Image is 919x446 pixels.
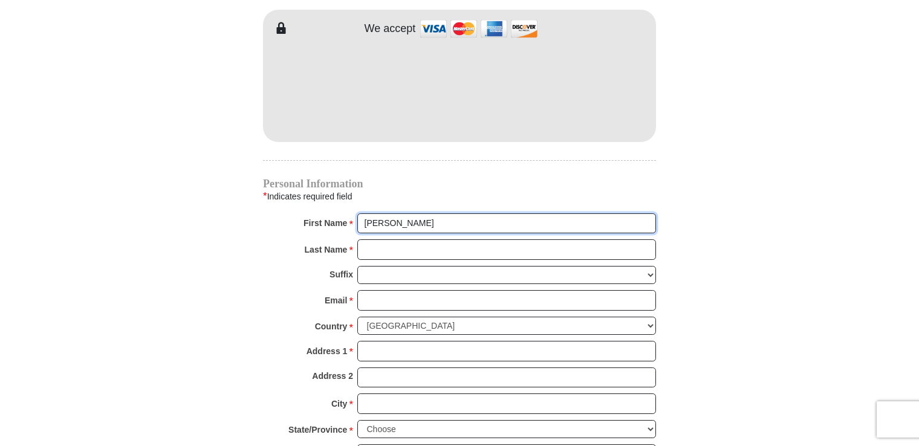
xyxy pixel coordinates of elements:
[312,367,353,384] strong: Address 2
[365,22,416,36] h4: We accept
[331,395,347,412] strong: City
[315,318,348,335] strong: Country
[263,179,656,189] h4: Personal Information
[305,241,348,258] strong: Last Name
[418,16,539,42] img: credit cards accepted
[263,189,656,204] div: Indicates required field
[307,343,348,360] strong: Address 1
[325,292,347,309] strong: Email
[304,215,347,231] strong: First Name
[330,266,353,283] strong: Suffix
[288,421,347,438] strong: State/Province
